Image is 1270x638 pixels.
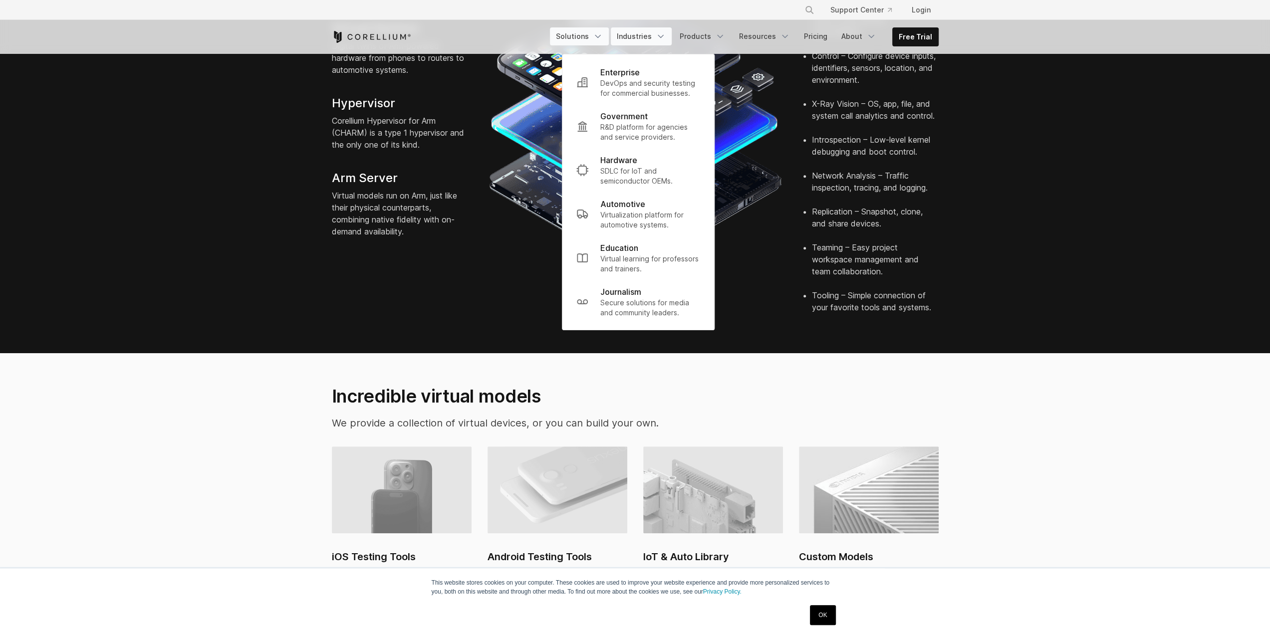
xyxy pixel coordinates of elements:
button: Search [800,1,818,19]
a: Privacy Policy. [703,588,742,595]
a: Journalism Secure solutions for media and community leaders. [568,280,708,324]
a: About [835,27,882,45]
p: Automotive [600,198,645,210]
a: OK [810,605,835,625]
p: Digital twins of Arm-powered hardware from phones to routers to automotive systems. [332,40,469,76]
a: IoT & Auto Library IoT & Auto Library We've partnered with Arm to provide a processor and system ... [643,446,783,616]
a: Support Center [822,1,900,19]
p: We provide a collection of virtual devices, or you can build your own. [332,416,730,430]
img: Custom Models [799,446,939,533]
p: Virtualization platform for automotive systems. [600,210,700,230]
div: Navigation Menu [550,27,939,46]
p: Hardware [600,154,637,166]
a: Hardware SDLC for IoT and semiconductor OEMs. [568,148,708,192]
li: Teaming – Easy project workspace management and team collaboration. [812,241,939,289]
div: Navigation Menu [792,1,939,19]
p: Secure solutions for media and community leaders. [600,298,700,318]
li: Tooling – Simple connection of your favorite tools and systems. [812,289,939,313]
li: Control – Configure device inputs, identifiers, sensors, location, and environment. [812,50,939,98]
a: Resources [733,27,796,45]
p: Enterprise [600,66,640,78]
img: IoT & Auto Library [643,446,783,533]
h2: Custom Models [799,549,939,564]
a: Industries [611,27,672,45]
a: Solutions [550,27,609,45]
p: Education [600,242,638,254]
h4: Arm Server [332,171,469,186]
li: X-Ray Vision – OS, app, file, and system call analytics and control. [812,98,939,134]
p: R&D platform for agencies and service providers. [600,122,700,142]
a: Free Trial [893,28,938,46]
li: Replication – Snapshot, clone, and share devices. [812,206,939,241]
p: Journalism [600,286,641,298]
p: Virtual models run on Arm, just like their physical counterparts, combining native fidelity with ... [332,190,469,237]
a: Login [904,1,939,19]
p: Virtual learning for professors and trainers. [600,254,700,274]
h2: Android Testing Tools [488,549,627,564]
img: iPhone virtual machine and devices [332,446,472,533]
a: Enterprise DevOps and security testing for commercial businesses. [568,60,708,104]
a: Products [674,27,731,45]
p: Corellium Hypervisor for Arm (CHARM) is a type 1 hypervisor and the only one of its kind. [332,115,469,151]
a: Education Virtual learning for professors and trainers. [568,236,708,280]
img: Android virtual machine and devices [488,446,627,533]
h2: iOS Testing Tools [332,549,472,564]
a: iPhone virtual machine and devices iOS Testing Tools Our iOS devices can be spun up jailbroken or... [332,446,472,628]
h2: IoT & Auto Library [643,549,783,564]
a: Custom Models Custom Models You can create your own entirely new hardware device models or extend... [799,446,939,616]
a: Government R&D platform for agencies and service providers. [568,104,708,148]
a: Pricing [798,27,833,45]
li: Introspection – Low-level kernel debugging and boot control. [812,134,939,170]
li: Network Analysis – Traffic inspection, tracing, and logging. [812,170,939,206]
p: SDLC for IoT and semiconductor OEMs. [600,166,700,186]
h4: Hypervisor [332,96,469,111]
h2: Incredible virtual models [332,385,730,407]
p: DevOps and security testing for commercial businesses. [600,78,700,98]
p: This website stores cookies on your computer. These cookies are used to improve your website expe... [432,578,839,596]
p: Government [600,110,648,122]
a: Corellium Home [332,31,411,43]
a: Android virtual machine and devices Android Testing Tools Our Android models are based on Ranchu ... [488,446,627,616]
a: Automotive Virtualization platform for automotive systems. [568,192,708,236]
